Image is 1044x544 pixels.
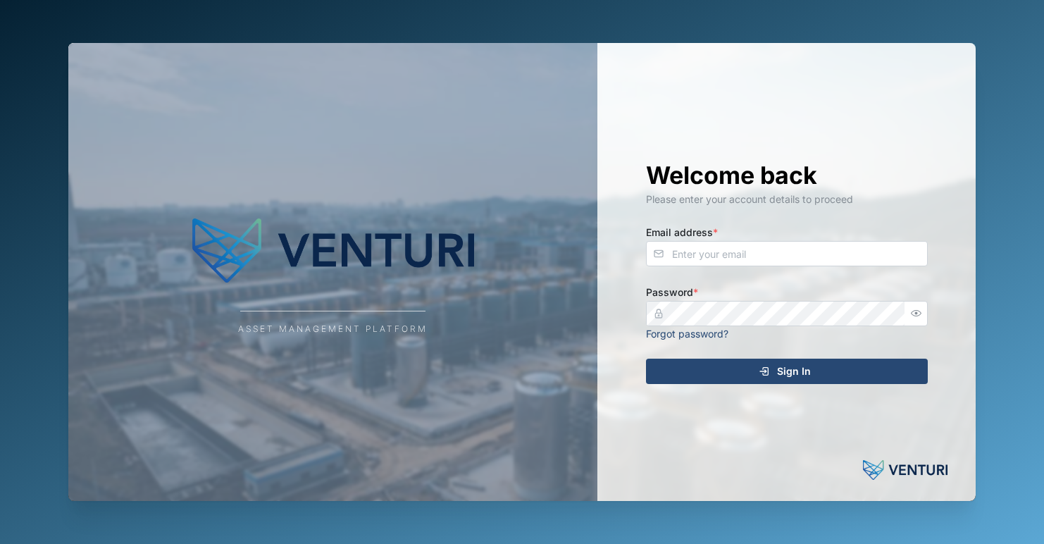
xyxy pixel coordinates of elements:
div: Please enter your account details to proceed [646,192,928,207]
span: Sign In [777,359,811,383]
img: Powered by: Venturi [863,456,947,484]
img: Company Logo [192,208,474,292]
h1: Welcome back [646,160,928,191]
div: Asset Management Platform [238,323,428,336]
button: Sign In [646,359,928,384]
input: Enter your email [646,241,928,266]
a: Forgot password? [646,328,728,340]
label: Email address [646,225,718,240]
label: Password [646,285,698,300]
